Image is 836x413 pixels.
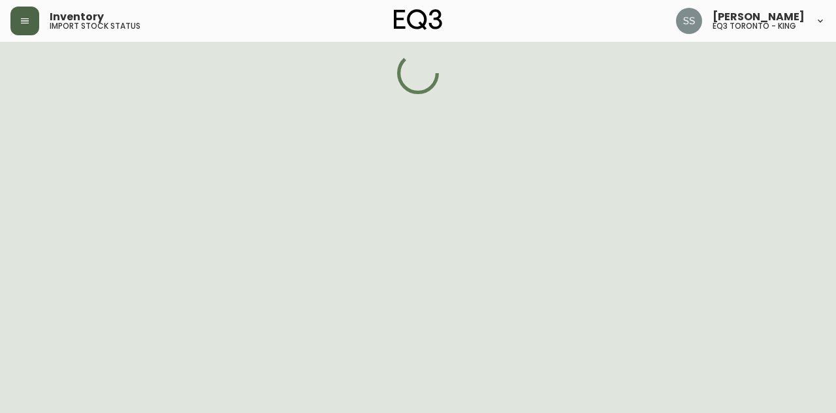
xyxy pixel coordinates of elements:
span: [PERSON_NAME] [713,12,805,22]
h5: import stock status [50,22,140,30]
span: Inventory [50,12,104,22]
h5: eq3 toronto - king [713,22,796,30]
img: f1b6f2cda6f3b51f95337c5892ce6799 [676,8,702,34]
img: logo [394,9,442,30]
